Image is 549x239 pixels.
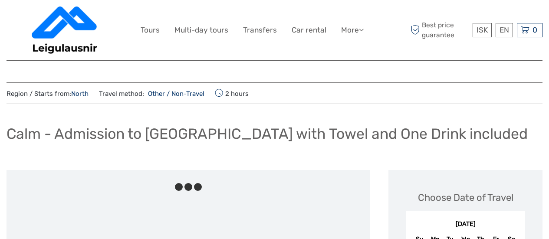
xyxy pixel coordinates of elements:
a: North [71,90,89,98]
span: 0 [531,26,539,34]
div: EN [496,23,513,37]
span: Best price guarantee [408,20,470,39]
span: ISK [477,26,488,34]
span: Travel method: [99,87,204,99]
span: 2 hours [215,87,249,99]
div: [DATE] [406,220,525,229]
a: Multi-day tours [174,24,228,36]
a: Car rental [292,24,326,36]
img: 3237-1562bb6b-eaa9-480f-8daa-79aa4f7f02e6_logo_big.png [32,7,98,54]
div: Choose Date of Travel [418,191,513,204]
a: Other / Non-Travel [144,90,204,98]
h1: Calm - Admission to [GEOGRAPHIC_DATA] with Towel and One Drink included [7,125,528,143]
a: Tours [141,24,160,36]
a: More [341,24,364,36]
a: Transfers [243,24,277,36]
span: Region / Starts from: [7,89,89,98]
